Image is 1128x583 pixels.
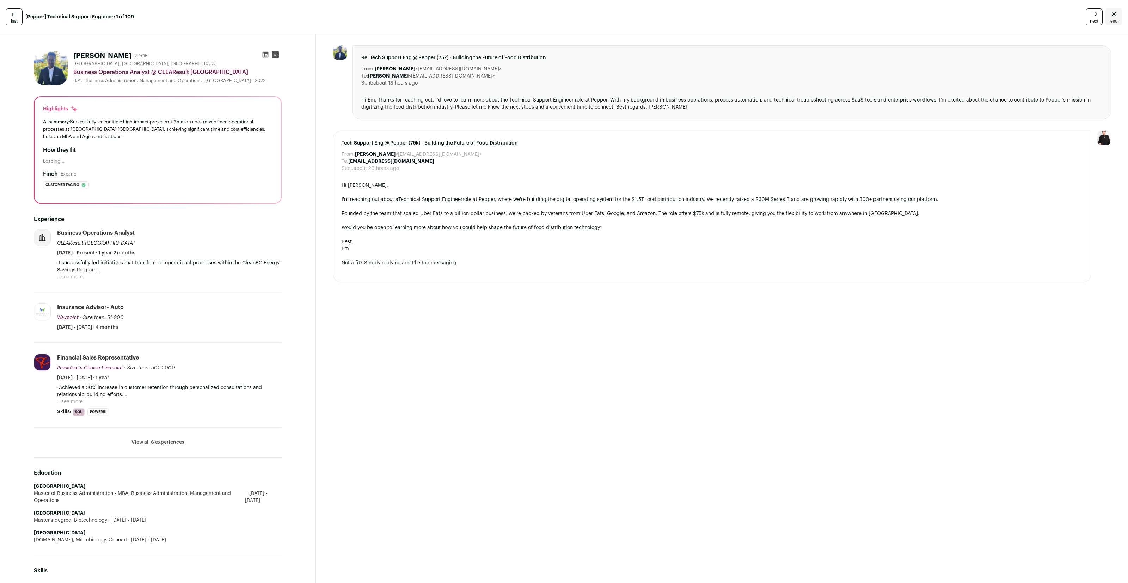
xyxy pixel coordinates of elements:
[342,224,1083,231] div: Would you be open to learning more about how you could help shape the future of food distribution...
[57,250,135,257] span: [DATE] - Present · 1 year 2 months
[34,215,282,223] h2: Experience
[373,80,418,87] dd: about 16 hours ago
[361,54,1102,61] span: Re: Tech Support Eng @ Pepper (75k) - Building the Future of Food Distribution
[57,229,135,237] div: Business Operations Analyst
[34,51,68,85] img: 529d31c3e539da46f01eee48f159cbfa3cb3869ff91ee7028d64555c138164fb.jpg
[57,374,109,381] span: [DATE] - [DATE] · 1 year
[6,8,23,25] a: last
[107,517,146,524] span: [DATE] - [DATE]
[73,78,282,84] div: B.A. - Business Administration, Management and Operations - [GEOGRAPHIC_DATA] - 2022
[57,384,282,398] p: -Achieved a 30% increase in customer retention through personalized consultations and relationshi...
[342,182,1083,189] div: Hi [PERSON_NAME],
[57,408,71,415] span: Skills:
[34,490,282,504] div: Master of Business Administration - MBA, Business Administration, Management and Operations
[361,73,368,80] dt: To:
[124,366,175,370] span: · Size then: 501-1,000
[134,53,148,60] div: 2 YOE
[34,484,85,489] strong: [GEOGRAPHIC_DATA]
[342,165,354,172] dt: Sent:
[73,51,131,61] h1: [PERSON_NAME]
[43,119,70,124] span: AI summary:
[34,536,282,544] div: [DOMAIN_NAME], Microbiology, General
[57,366,123,370] span: President's Choice Financial
[34,354,50,370] img: 6ac73b2f6128f7ae4c9091998613280d2ae1e32fa1678ca51743a8435506c7aa.jpg
[1090,18,1098,24] span: next
[57,303,124,311] div: Insurance Advisor- Auto
[348,159,434,164] b: [EMAIL_ADDRESS][DOMAIN_NAME]
[34,469,282,477] h2: Education
[342,158,348,165] dt: To:
[11,18,18,24] span: last
[57,259,282,274] p: -I successfully led initiatives that transformed operational processes within the CleanBC Energy ...
[1105,8,1122,25] a: Close
[43,105,78,112] div: Highlights
[43,118,272,140] div: Successfully led multiple high-impact projects at Amazon and transformed operational processes at...
[342,238,1083,245] div: Best,
[73,408,85,416] li: SQL
[57,315,79,320] span: Waypoint
[73,68,282,76] div: Business Operations Analyst @ CLEAResult [GEOGRAPHIC_DATA]
[361,97,1102,111] div: Hi Em, Thanks for reaching out. I’d love to learn more about the Technical Support Engineer role ...
[25,13,134,20] strong: [Pepper] Technical Support Engineer: 1 of 109
[57,398,83,405] button: ...see more
[1086,8,1103,25] a: next
[355,151,482,158] dd: <[EMAIL_ADDRESS][DOMAIN_NAME]>
[361,80,373,87] dt: Sent:
[127,536,166,544] span: [DATE] - [DATE]
[131,439,184,446] button: View all 6 experiences
[375,67,415,72] b: [PERSON_NAME]
[361,66,375,73] dt: From:
[368,74,409,79] b: [PERSON_NAME]
[1110,18,1117,24] span: esc
[375,66,502,73] dd: <[EMAIL_ADDRESS][DOMAIN_NAME]>
[61,171,76,177] button: Expand
[368,73,495,80] dd: <[EMAIL_ADDRESS][DOMAIN_NAME]>
[57,324,118,331] span: [DATE] - [DATE] · 4 months
[1097,131,1111,145] img: 9240684-medium_jpg
[245,490,282,504] span: [DATE] - [DATE]
[57,274,83,281] button: ...see more
[342,140,1083,147] span: Tech Support Eng @ Pepper (75k) - Building the Future of Food Distribution
[43,146,272,154] h2: How they fit
[333,45,347,60] img: 529d31c3e539da46f01eee48f159cbfa3cb3869ff91ee7028d64555c138164fb.jpg
[57,241,135,246] span: CLEAResult [GEOGRAPHIC_DATA]
[34,530,85,535] strong: [GEOGRAPHIC_DATA]
[57,354,139,362] div: Financial Sales Representative
[398,197,462,202] a: Technical Support Engineer
[80,315,124,320] span: · Size then: 51-200
[342,259,1083,266] div: Not a fit? Simply reply no and I’ll stop messaging.
[45,182,79,189] span: Customer facing
[34,566,282,575] h2: Skills
[342,210,1083,217] div: Founded by the team that scaled Uber Eats to a billion-dollar business, we're backed by veterans ...
[73,61,217,67] span: [GEOGRAPHIC_DATA], [GEOGRAPHIC_DATA], [GEOGRAPHIC_DATA]
[87,408,109,416] li: PowerBI
[355,152,396,157] b: [PERSON_NAME]
[354,165,399,172] dd: about 20 hours ago
[34,517,282,524] div: Master's degree, Biotechnology
[342,245,1083,252] div: Em
[342,151,355,158] dt: From:
[43,170,58,178] h2: Finch
[34,511,85,516] strong: [GEOGRAPHIC_DATA]
[34,304,50,320] img: e113d6d10287b5074b0070a05064e3689b0f2fc0600d49e831e22e93c65772c1.jpg
[34,229,50,246] img: company-logo-placeholder-414d4e2ec0e2ddebbe968bf319fdfe5acfe0c9b87f798d344e800bc9a89632a0.png
[342,196,1083,203] div: I'm reaching out about a role at Pepper, where we're building the digital operating system for th...
[43,159,272,164] div: Loading...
